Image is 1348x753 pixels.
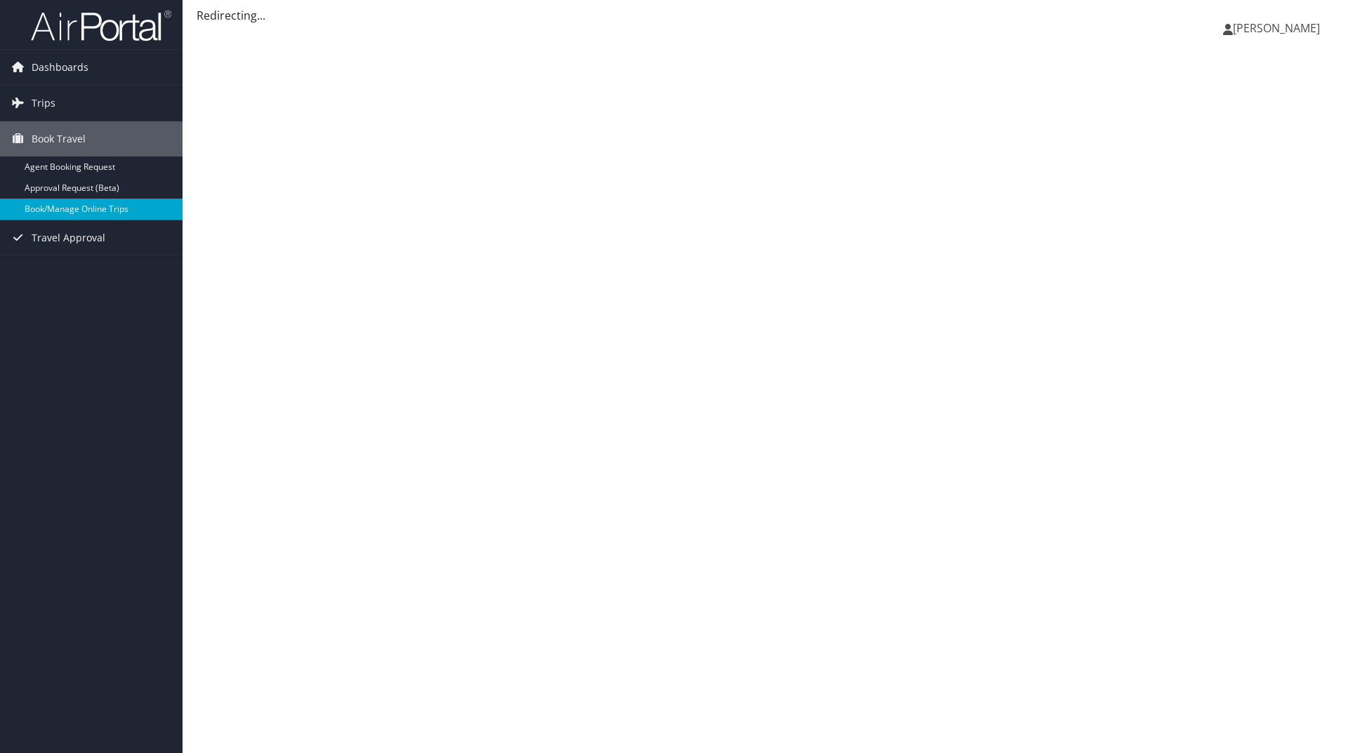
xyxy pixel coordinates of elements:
[1233,20,1320,36] span: [PERSON_NAME]
[32,86,55,121] span: Trips
[32,50,88,85] span: Dashboards
[31,9,171,42] img: airportal-logo.png
[32,121,86,156] span: Book Travel
[1223,7,1334,49] a: [PERSON_NAME]
[197,7,1334,24] div: Redirecting...
[32,220,105,255] span: Travel Approval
